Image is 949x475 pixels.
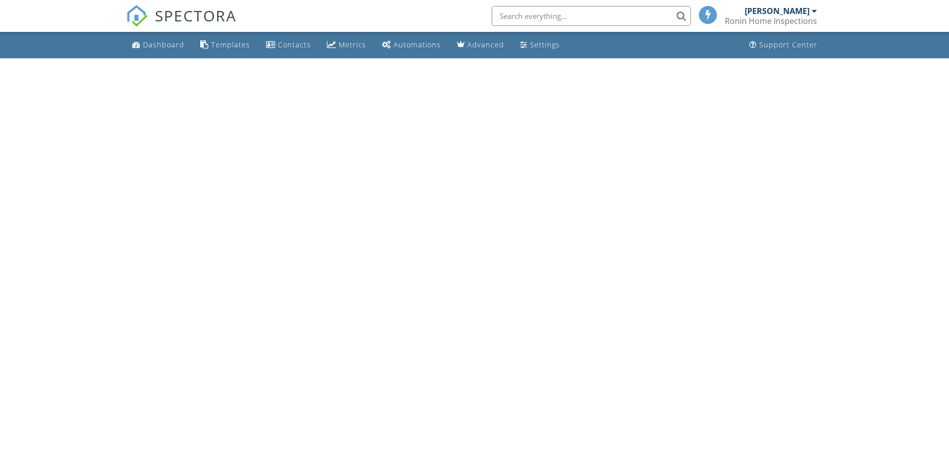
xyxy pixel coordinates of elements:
[759,40,817,49] div: Support Center
[516,36,564,54] a: Settings
[155,5,237,26] span: SPECTORA
[339,40,366,49] div: Metrics
[126,5,148,27] img: The Best Home Inspection Software - Spectora
[394,40,441,49] div: Automations
[128,36,188,54] a: Dashboard
[378,36,445,54] a: Automations (Basic)
[745,6,810,16] div: [PERSON_NAME]
[745,36,821,54] a: Support Center
[492,6,691,26] input: Search everything...
[323,36,370,54] a: Metrics
[725,16,817,26] div: Ronin Home Inspections
[211,40,250,49] div: Templates
[126,13,237,34] a: SPECTORA
[278,40,311,49] div: Contacts
[467,40,504,49] div: Advanced
[262,36,315,54] a: Contacts
[143,40,184,49] div: Dashboard
[530,40,560,49] div: Settings
[196,36,254,54] a: Templates
[453,36,508,54] a: Advanced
